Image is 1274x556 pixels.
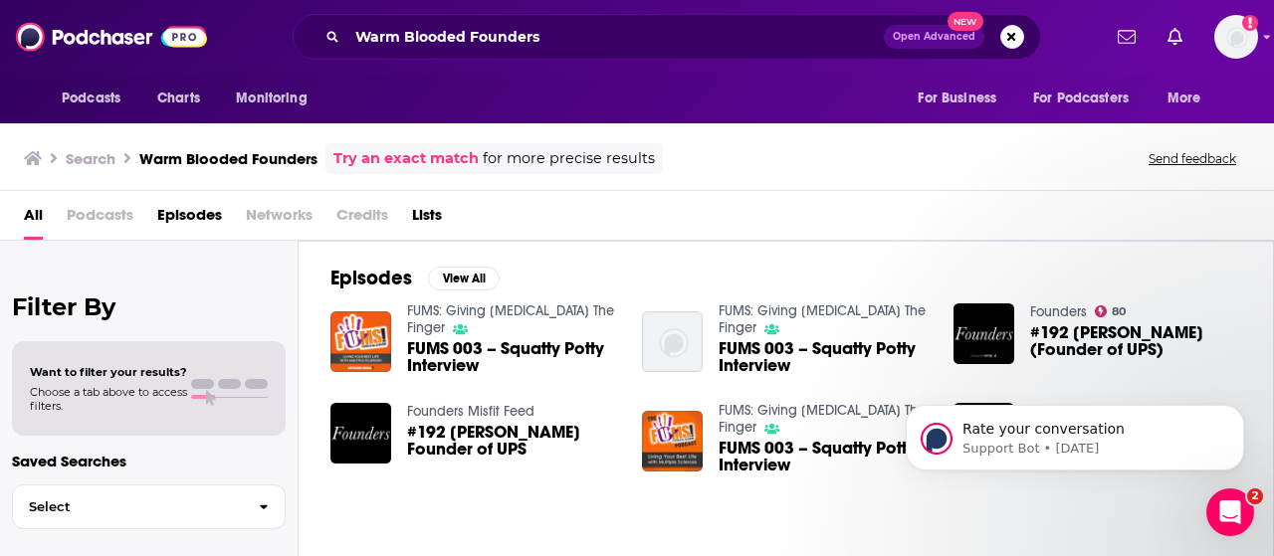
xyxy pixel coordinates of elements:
[347,21,884,53] input: Search podcasts, credits, & more...
[144,80,212,117] a: Charts
[139,149,318,168] h3: Warm Blooded Founders
[62,85,120,112] span: Podcasts
[1206,488,1254,536] iframe: Intercom live chat
[1247,488,1263,504] span: 2
[1214,15,1258,59] img: User Profile
[719,402,926,436] a: FUMS: Giving Multiple Sclerosis The Finger
[12,452,286,470] p: Saved Searches
[1214,15,1258,59] button: Show profile menu
[330,266,412,290] h2: Episodes
[24,199,43,240] a: All
[1033,85,1129,112] span: For Podcasters
[483,147,655,170] span: for more precise results
[407,424,618,458] a: #192 Jim Casey Founder of UPS
[293,14,1041,60] div: Search podcasts, credits, & more...
[719,302,926,336] a: FUMS: Giving Multiple Sclerosis The Finger
[67,199,133,240] span: Podcasts
[1154,80,1226,117] button: open menu
[1160,20,1190,54] a: Show notifications dropdown
[12,484,286,529] button: Select
[1112,307,1126,316] span: 80
[336,199,388,240] span: Credits
[412,199,442,240] a: Lists
[407,403,534,420] a: Founders Misfit Feed
[918,85,996,112] span: For Business
[893,32,975,42] span: Open Advanced
[407,340,618,374] a: FUMS 003 – Squatty Potty Interview
[428,267,500,290] button: View All
[66,149,115,168] h3: Search
[157,85,200,112] span: Charts
[1030,324,1241,358] a: #192 Jim Casey (Founder of UPS)
[1168,85,1201,112] span: More
[948,12,983,31] span: New
[222,80,332,117] button: open menu
[330,311,391,372] img: FUMS 003 – Squatty Potty Interview
[1110,20,1144,54] a: Show notifications dropdown
[1030,324,1241,358] span: #192 [PERSON_NAME] (Founder of UPS)
[719,340,930,374] a: FUMS 003 – Squatty Potty Interview
[12,292,286,321] h2: Filter By
[954,303,1014,364] img: #192 Jim Casey (Founder of UPS)
[13,500,243,513] span: Select
[246,199,313,240] span: Networks
[30,365,187,379] span: Want to filter your results?
[330,403,391,463] img: #192 Jim Casey Founder of UPS
[1242,15,1258,31] svg: Add a profile image
[16,18,207,56] img: Podchaser - Follow, Share and Rate Podcasts
[1095,305,1127,317] a: 80
[333,147,479,170] a: Try an exact match
[876,363,1274,502] iframe: Intercom notifications message
[904,80,1021,117] button: open menu
[157,199,222,240] a: Episodes
[30,385,187,413] span: Choose a tab above to access filters.
[1214,15,1258,59] span: Logged in as crenshawcomms
[236,85,307,112] span: Monitoring
[1020,80,1158,117] button: open menu
[884,25,984,49] button: Open AdvancedNew
[1143,150,1242,167] button: Send feedback
[407,302,614,336] a: FUMS: Giving Multiple Sclerosis The Finger
[1030,303,1087,320] a: Founders
[407,424,618,458] span: #192 [PERSON_NAME] Founder of UPS
[642,411,703,471] img: FUMS 003 – Squatty Potty Interview
[642,311,703,372] img: FUMS 003 – Squatty Potty Interview
[330,266,500,290] a: EpisodesView All
[719,440,930,473] a: FUMS 003 – Squatty Potty Interview
[48,80,146,117] button: open menu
